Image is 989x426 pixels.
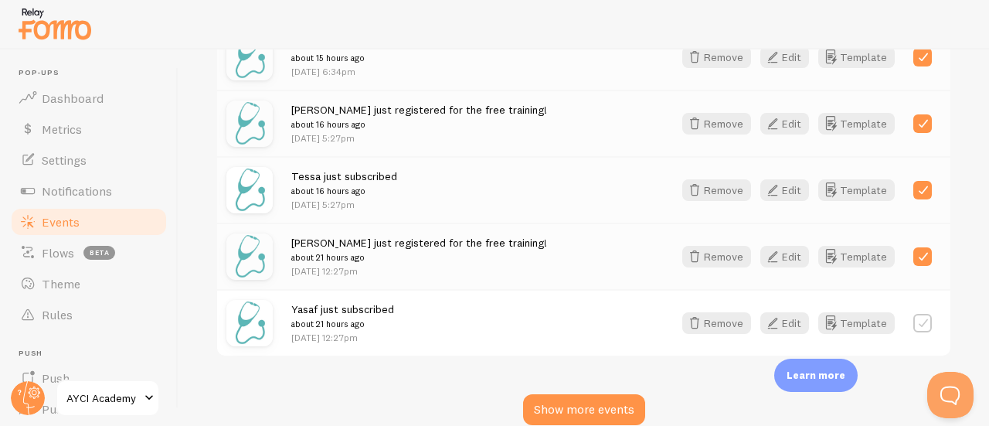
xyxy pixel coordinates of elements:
button: Edit [760,46,809,68]
button: Template [818,113,895,135]
button: Edit [760,246,809,268]
a: Edit [760,246,818,268]
div: Learn more [774,359,858,392]
small: about 16 hours ago [291,118,547,131]
small: about 21 hours ago [291,317,394,331]
button: Edit [760,179,809,201]
span: Push [42,370,70,386]
a: AYCI Academy [56,380,160,417]
span: [PERSON_NAME] just registered for the free training! [291,236,547,264]
span: beta [83,246,115,260]
img: fomo-relay-logo-orange.svg [16,4,93,43]
span: Notifications [42,183,112,199]
span: Rules [42,307,73,322]
a: Events [9,206,168,237]
a: Dashboard [9,83,168,114]
a: Edit [760,312,818,334]
button: Template [818,312,895,334]
a: Edit [760,113,818,135]
button: Template [818,246,895,268]
button: Edit [760,312,809,334]
span: Pop-ups [19,68,168,78]
span: Theme [42,276,80,291]
a: Theme [9,268,168,299]
a: Metrics [9,114,168,145]
img: 4bc3fc3e8ff7315af4ae059526572865 [226,233,273,280]
img: f0542f4877ca0a8e9f857d9022138947 [226,101,273,147]
span: Events [42,214,80,230]
span: Tessa just subscribed [291,169,397,198]
button: Remove [682,113,751,135]
a: Notifications [9,176,168,206]
small: about 21 hours ago [291,250,547,264]
a: Push [9,363,168,394]
button: Edit [760,113,809,135]
a: Edit [760,179,818,201]
p: [DATE] 5:27pm [291,198,397,211]
p: [DATE] 12:27pm [291,331,394,344]
img: 4bc3fc3e8ff7315af4ae059526572865 [226,300,273,346]
p: [DATE] 6:34pm [291,65,490,78]
span: Metrics [42,121,82,137]
button: Template [818,179,895,201]
div: Show more events [523,394,645,425]
button: Remove [682,246,751,268]
small: about 16 hours ago [291,184,397,198]
button: Remove [682,46,751,68]
button: Template [818,46,895,68]
p: [DATE] 5:27pm [291,131,547,145]
span: Push [19,349,168,359]
a: Rules [9,299,168,330]
img: c93823b6d23557052954d6813f5a1af3 [226,34,273,80]
span: Settings [42,152,87,168]
a: Edit [760,46,818,68]
span: Arub just registered for the free training! [291,36,490,65]
a: Settings [9,145,168,176]
span: AYCI Academy [66,389,140,407]
span: Yasaf just subscribed [291,302,394,331]
button: Remove [682,179,751,201]
p: Learn more [787,368,845,383]
span: Flows [42,245,74,261]
p: [DATE] 12:27pm [291,264,547,278]
span: Dashboard [42,90,104,106]
small: about 15 hours ago [291,51,490,65]
iframe: Help Scout Beacon - Open [927,372,974,418]
img: f0542f4877ca0a8e9f857d9022138947 [226,167,273,213]
a: Flows beta [9,237,168,268]
button: Remove [682,312,751,334]
span: [PERSON_NAME] just registered for the free training! [291,103,547,131]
